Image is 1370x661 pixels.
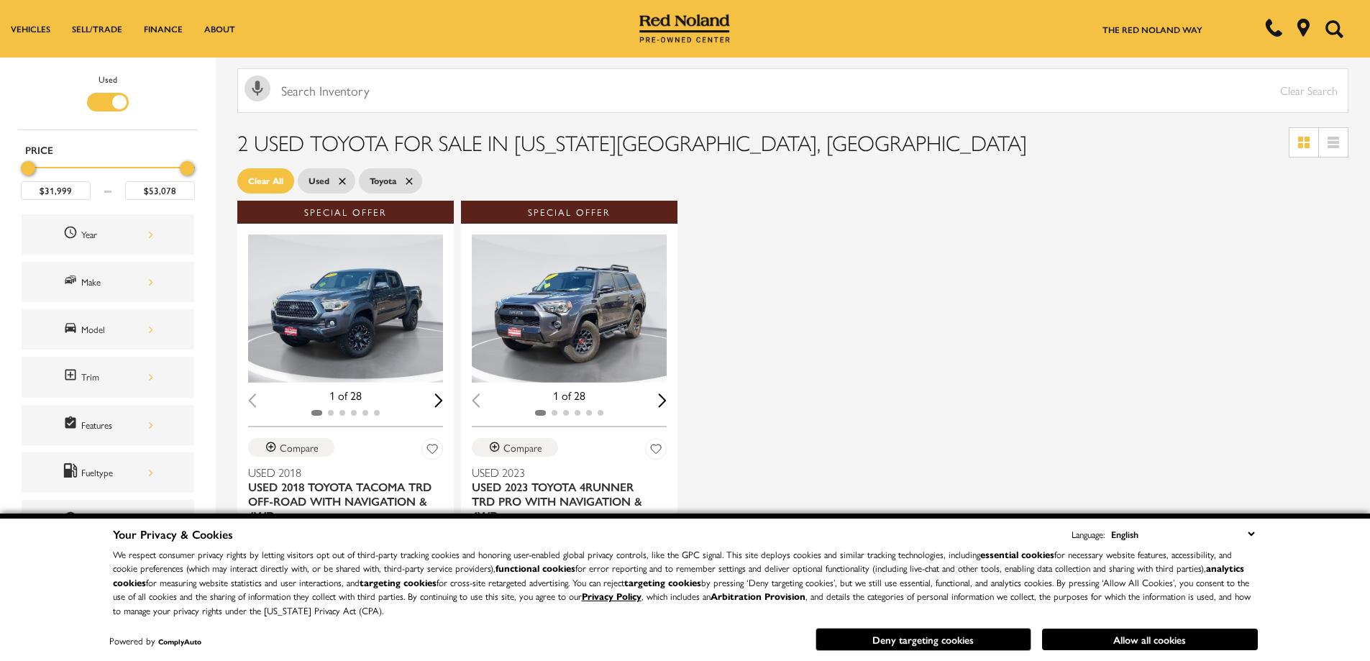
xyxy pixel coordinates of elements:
[63,273,81,291] span: Make
[645,438,667,465] button: Save Vehicle
[237,201,454,224] div: Special Offer
[25,143,191,156] h5: Price
[816,628,1031,651] button: Deny targeting cookies
[472,234,669,383] div: 1 / 2
[113,561,1244,589] strong: analytics cookies
[245,76,270,101] svg: Click to toggle on voice search
[370,172,396,190] span: Toyota
[22,357,194,397] div: TrimTrim
[81,274,153,290] div: Make
[21,161,35,175] div: Minimum Price
[22,452,194,493] div: FueltypeFueltype
[180,161,194,175] div: Maximum Price
[1042,629,1258,650] button: Allow all cookies
[248,438,334,457] button: Compare Vehicle
[81,417,153,433] div: Features
[22,500,194,540] div: TransmissionTransmission
[309,172,329,190] span: Used
[472,388,667,404] div: 1 of 28
[434,393,443,407] div: Next slide
[21,181,91,200] input: Minimum
[81,369,153,385] div: Trim
[582,589,641,603] a: Privacy Policy
[81,465,153,480] div: Fueltype
[1108,526,1258,542] select: Language Select
[461,201,677,224] div: Special Offer
[248,172,283,190] span: Clear All
[81,227,153,242] div: Year
[237,68,1348,113] input: Search Inventory
[22,262,194,302] div: MakeMake
[472,234,669,383] img: 2023 Toyota 4Runner TRD Pro 1
[1320,1,1348,57] button: Open the search field
[360,575,437,589] strong: targeting cookies
[980,547,1054,561] strong: essential cookies
[658,393,667,407] div: Next slide
[63,368,81,386] span: Trim
[280,441,319,454] div: Compare
[472,438,558,457] button: Compare Vehicle
[63,463,81,482] span: Fueltype
[248,480,432,523] span: Used 2018 Toyota Tacoma TRD Off-Road With Navigation & 4WD
[22,214,194,255] div: YearYear
[99,72,117,86] label: Used
[1102,23,1202,36] a: The Red Noland Way
[421,438,443,465] button: Save Vehicle
[248,465,432,480] span: Used 2018
[639,14,730,43] img: Red Noland Pre-Owned
[81,512,153,528] div: Transmission
[248,388,443,404] div: 1 of 28
[496,561,575,575] strong: functional cookies
[472,465,656,480] span: Used 2023
[624,575,701,589] strong: targeting cookies
[248,465,443,523] a: Used 2018Used 2018 Toyota Tacoma TRD Off-Road With Navigation & 4WD
[18,72,198,129] div: Filter by Vehicle Type
[158,637,201,647] a: ComplyAuto
[81,322,153,337] div: Model
[21,156,195,200] div: Price
[63,320,81,339] span: Model
[109,637,201,646] div: Powered by
[63,416,81,434] span: Features
[22,405,194,445] div: FeaturesFeatures
[113,547,1258,618] p: We respect consumer privacy rights by letting visitors opt out of third-party tracking cookies an...
[237,127,1027,158] span: 2 Used Toyota for Sale in [US_STATE][GEOGRAPHIC_DATA], [GEOGRAPHIC_DATA]
[22,309,194,350] div: ModelModel
[248,234,445,383] img: 2018 Toyota Tacoma TRD Off-Road 1
[63,225,81,244] span: Year
[248,234,445,383] div: 1 / 2
[503,441,542,454] div: Compare
[1072,529,1105,539] div: Language:
[63,511,81,529] span: Transmission
[472,480,656,523] span: Used 2023 Toyota 4Runner TRD Pro With Navigation & 4WD
[125,181,195,200] input: Maximum
[113,526,233,542] span: Your Privacy & Cookies
[711,589,805,603] strong: Arbitration Provision
[472,465,667,523] a: Used 2023Used 2023 Toyota 4Runner TRD Pro With Navigation & 4WD
[639,19,730,34] a: Red Noland Pre-Owned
